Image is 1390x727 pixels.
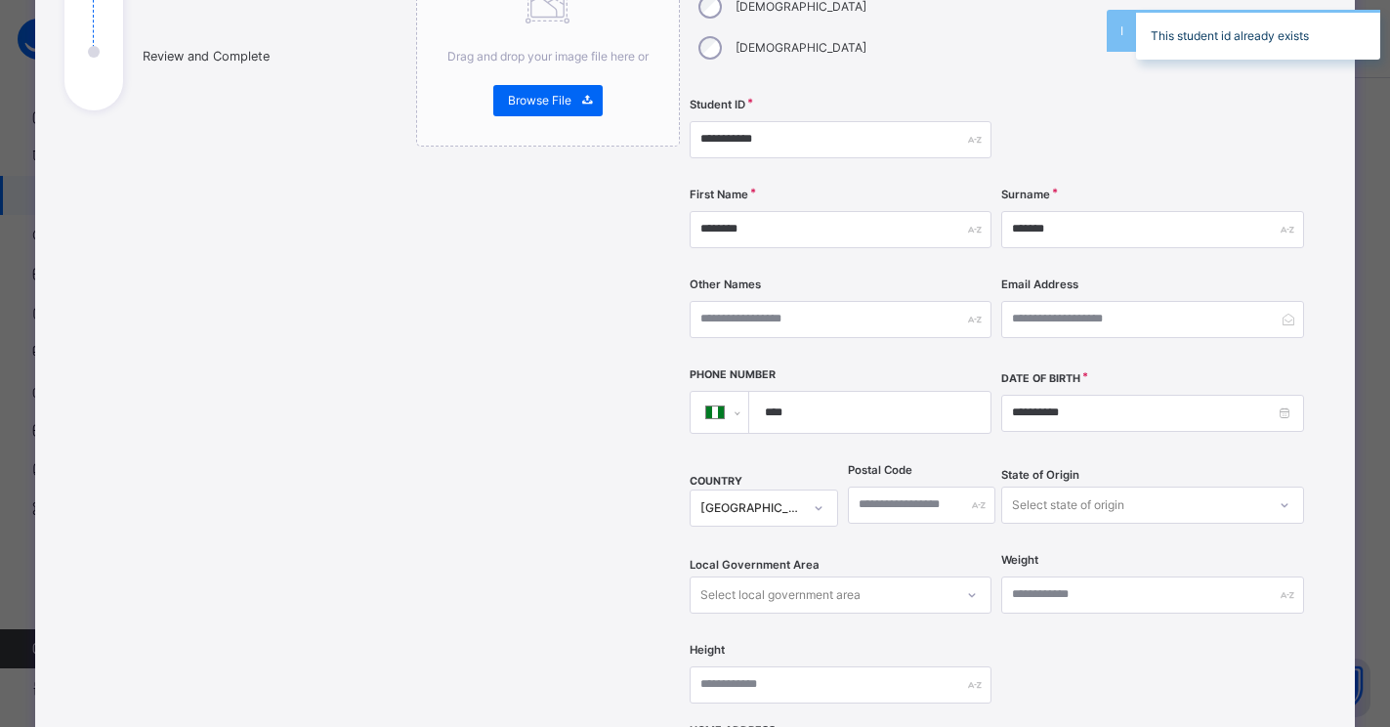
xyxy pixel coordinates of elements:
label: Other Names [690,277,761,293]
label: Student ID [690,97,745,113]
label: Date of Birth [1001,371,1080,387]
label: Weight [1001,552,1038,569]
span: Browse File [508,92,571,109]
span: State of Origin [1001,467,1079,484]
div: Select local government area [700,577,861,614]
label: Postal Code [848,462,912,479]
span: COUNTRY [690,475,742,488]
div: [GEOGRAPHIC_DATA] [700,499,802,517]
label: Email Address [1001,277,1078,293]
span: Local Government Area [690,557,820,574]
div: This student id already exists [1136,10,1380,60]
label: First Name [690,187,748,203]
span: Drag and drop your image file here or [447,49,649,64]
label: Surname [1001,187,1050,203]
label: Height [690,642,725,659]
label: Phone Number [690,367,776,383]
div: Select state of origin [1012,487,1124,524]
label: [DEMOGRAPHIC_DATA] [736,39,866,57]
